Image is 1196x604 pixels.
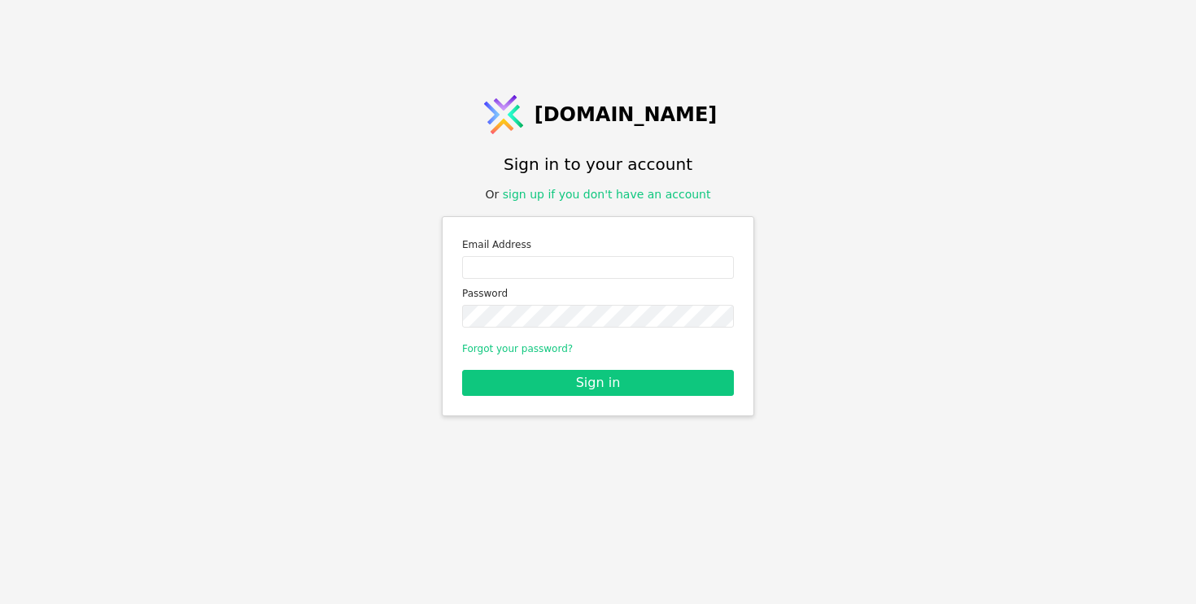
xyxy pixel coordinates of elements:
label: Password [462,285,734,302]
button: Sign in [462,370,734,396]
h1: Sign in to your account [504,152,692,176]
input: Password [462,305,734,328]
label: Email Address [462,237,734,253]
a: Forgot your password? [462,343,573,354]
input: Email address [462,256,734,279]
span: [DOMAIN_NAME] [535,100,718,129]
a: sign up if you don't have an account [503,188,711,201]
a: [DOMAIN_NAME] [479,90,718,139]
div: Or [486,186,711,203]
